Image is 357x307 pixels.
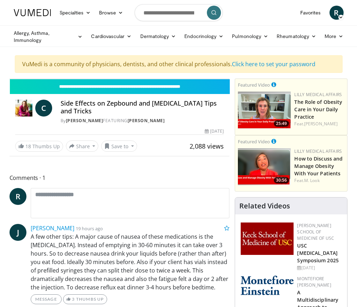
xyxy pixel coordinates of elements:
a: R [330,6,344,20]
span: 3 [72,296,75,302]
a: Endocrinology [180,29,228,43]
a: Dermatology [136,29,180,43]
a: Rheumatology [272,29,320,43]
div: [DATE] [297,265,341,271]
a: Cardiovascular [87,29,136,43]
a: Pulmonology [228,29,272,43]
a: 3 Thumbs Up [63,294,107,304]
a: M. Look [304,177,320,183]
a: Allergy, Asthma, Immunology [10,30,87,44]
div: Feat. [294,121,344,127]
a: 30:56 [238,148,291,185]
a: USC [MEDICAL_DATA] Symposium 2025 [297,242,338,264]
span: 30:56 [274,177,289,183]
button: Share [66,140,99,152]
a: [PERSON_NAME] School of Medicine of USC [297,223,334,241]
a: [PERSON_NAME] [31,224,74,232]
span: Comments 1 [10,173,230,182]
img: c98a6a29-1ea0-4bd5-8cf5-4d1e188984a7.png.150x105_q85_crop-smart_upscale.png [238,148,291,185]
input: Search topics, interventions [135,4,223,21]
a: Click here to set your password [232,60,315,68]
a: R [10,188,26,205]
a: Favorites [296,6,325,20]
a: C [35,100,52,117]
a: The Role of Obesity Care in Your Daily Practice [294,99,342,120]
a: 18 Thumbs Up [15,141,63,152]
a: Lilly Medical Affairs [294,92,342,98]
a: [PERSON_NAME] [128,118,165,124]
h4: Side Effects on Zepbound and [MEDICAL_DATA] Tips and Tricks [61,100,224,115]
a: More [320,29,347,43]
img: Dr. Carolynn Francavilla [15,100,32,117]
img: 7b941f1f-d101-407a-8bfa-07bd47db01ba.png.150x105_q85_autocrop_double_scale_upscale_version-0.2.jpg [241,223,294,255]
small: 19 hours ago [76,225,103,232]
small: Featured Video [238,138,270,145]
a: [PERSON_NAME] [66,118,103,124]
a: Specialties [55,6,95,20]
a: Browse [95,6,127,20]
img: VuMedi Logo [14,9,51,16]
a: J [10,224,26,241]
span: 25:49 [274,120,289,127]
img: e1208b6b-349f-4914-9dd7-f97803bdbf1d.png.150x105_q85_crop-smart_upscale.png [238,92,291,129]
div: Feat. [294,177,344,184]
div: [DATE] [205,128,224,134]
a: How to Discuss and Manage Obesity With Your Patients [294,155,343,177]
a: [PERSON_NAME] [304,121,338,127]
span: 2,088 views [190,142,224,150]
a: Montefiore [PERSON_NAME] [297,276,331,288]
img: b0142b4c-93a1-4b58-8f91-5265c282693c.png.150x105_q85_autocrop_double_scale_upscale_version-0.2.png [241,276,294,295]
a: 25:49 [238,92,291,129]
a: Lilly Medical Affairs [294,148,342,154]
small: Featured Video [238,82,270,88]
p: A few other tips: A major cause of nausea of these medications is the [MEDICAL_DATA]. Instead of ... [31,232,230,292]
h4: Related Videos [239,202,290,210]
a: Message [31,294,62,304]
div: VuMedi is a community of physicians, dentists, and other clinical professionals. [15,55,343,73]
div: By FEATURING [61,118,224,124]
button: Save to [101,140,137,152]
span: 18 [25,143,31,150]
